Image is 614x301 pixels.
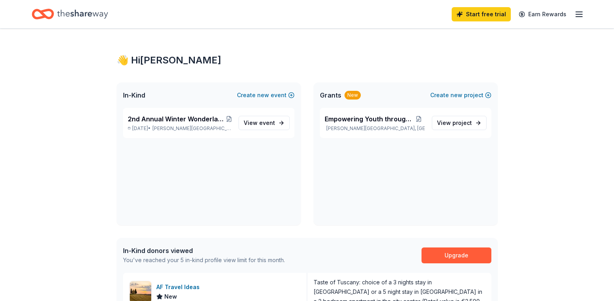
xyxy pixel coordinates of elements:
a: View project [432,116,487,130]
div: New [345,91,361,100]
span: new [257,90,269,100]
p: [PERSON_NAME][GEOGRAPHIC_DATA], [GEOGRAPHIC_DATA] [325,125,425,132]
div: 👋 Hi [PERSON_NAME] [117,54,498,67]
span: View [244,118,275,128]
span: In-Kind [123,90,145,100]
button: Createnewproject [430,90,491,100]
span: 2nd Annual Winter Wonderland Gala – [PERSON_NAME][GEOGRAPHIC_DATA][PERSON_NAME] Bands [128,114,226,124]
span: Grants [320,90,341,100]
a: Start free trial [452,7,511,21]
a: Earn Rewards [514,7,571,21]
button: Createnewevent [237,90,294,100]
a: Upgrade [422,247,491,263]
a: Home [32,5,108,23]
span: event [259,119,275,126]
span: View [437,118,472,128]
span: project [452,119,472,126]
span: [PERSON_NAME][GEOGRAPHIC_DATA], [GEOGRAPHIC_DATA] [152,125,232,132]
p: [DATE] • [128,125,232,132]
span: Empowering Youth through Music [325,114,412,124]
a: View event [239,116,290,130]
span: new [450,90,462,100]
div: In-Kind donors viewed [123,246,285,255]
div: You've reached your 5 in-kind profile view limit for this month. [123,255,285,265]
div: AF Travel Ideas [156,282,203,292]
